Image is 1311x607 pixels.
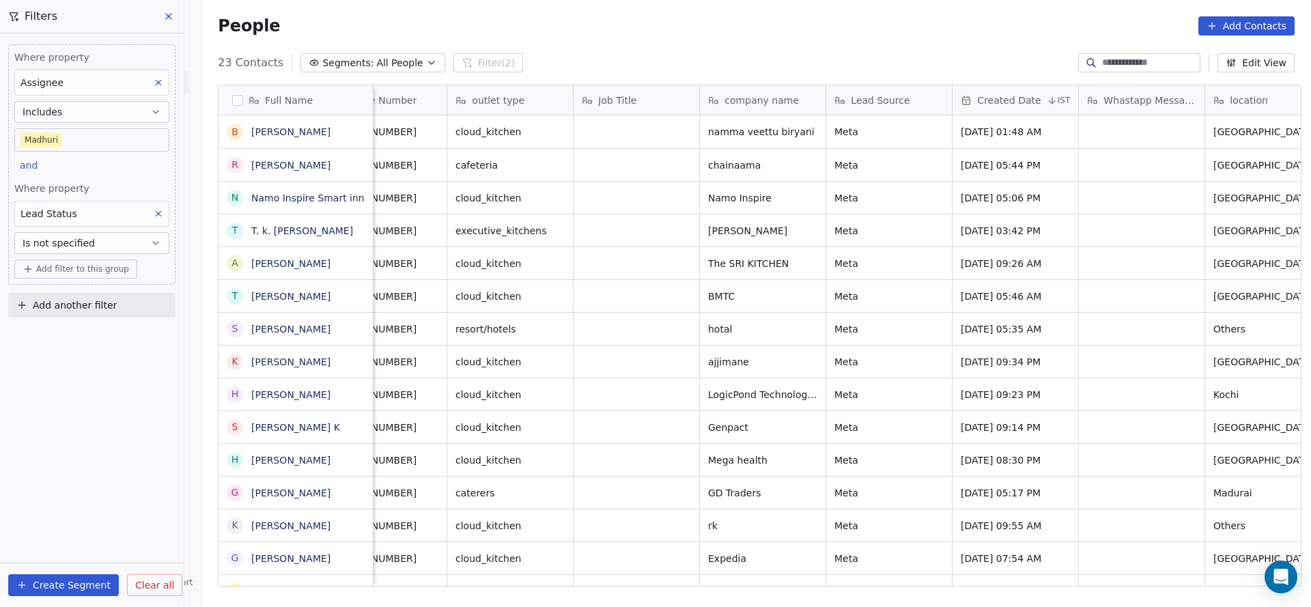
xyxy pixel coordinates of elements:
span: [DATE] 10:43 PM [961,584,1070,598]
div: T [232,223,238,238]
span: [PHONE_NUMBER] [329,355,438,369]
span: Namo Inspire [708,191,817,205]
a: [PERSON_NAME] K [251,422,340,433]
span: [DATE] 05:06 PM [961,191,1070,205]
span: Meta [834,125,944,139]
div: Open Intercom Messenger [1265,561,1297,593]
div: G [231,551,239,565]
span: [PHONE_NUMBER] [329,290,438,303]
span: [DATE] 09:14 PM [961,421,1070,434]
span: caterers [455,486,565,500]
span: The SRI KITCHEN [708,257,817,270]
span: [DATE] 05:35 AM [961,322,1070,336]
span: IST [1058,95,1071,106]
span: cloud_kitchen [455,388,565,401]
div: outlet type [447,85,573,115]
span: [DATE] 09:26 AM [961,257,1070,270]
a: [PERSON_NAME] [251,324,330,335]
span: GD Traders [708,486,817,500]
span: 23 Contacts [218,55,283,71]
span: [DATE] 07:54 AM [961,552,1070,565]
span: Meta [834,519,944,533]
div: Whastapp Message [1079,85,1204,115]
span: [PHONE_NUMBER] [329,519,438,533]
span: [DATE] 09:55 AM [961,519,1070,533]
span: Job Title [598,94,636,107]
span: executive_kitchens [455,584,565,598]
span: [DATE] 09:23 PM [961,388,1070,401]
span: [PERSON_NAME] [708,224,817,238]
span: cloud_kitchen [455,552,565,565]
span: Meta [834,453,944,467]
span: cloud_kitchen [455,519,565,533]
a: [PERSON_NAME] [251,586,330,597]
span: [DATE] 01:48 AM [961,125,1070,139]
a: [PERSON_NAME] [251,291,330,302]
span: [DATE] 05:46 AM [961,290,1070,303]
div: k [232,518,238,533]
a: [PERSON_NAME] [251,455,330,466]
span: All People [376,56,423,70]
div: Full Name [218,85,373,115]
span: Meta [834,290,944,303]
div: Lead Source [826,85,952,115]
span: Meta [834,388,944,401]
span: chainaama [708,158,817,172]
span: cloud_kitchen [455,453,565,467]
span: [PHONE_NUMBER] [329,191,438,205]
div: S [232,322,238,336]
span: [PHONE_NUMBER] [329,453,438,467]
span: BMTC [708,290,817,303]
div: T [232,289,238,303]
span: [PHONE_NUMBER] [329,486,438,500]
span: [DATE] 09:34 PM [961,355,1070,369]
span: cloud_kitchen [455,355,565,369]
span: Meta [834,257,944,270]
span: Full Name [265,94,313,107]
span: Meta [834,486,944,500]
div: H [231,453,239,467]
a: [PERSON_NAME] [251,356,330,367]
button: Edit View [1217,53,1295,72]
span: Segments: [322,56,373,70]
span: People [218,16,280,36]
span: [PHONE_NUMBER] [329,125,438,139]
span: [PHONE_NUMBER] [329,552,438,565]
span: [PHONE_NUMBER] [329,158,438,172]
div: K [232,354,238,369]
span: cloud_kitchen [455,125,565,139]
div: company name [700,85,826,115]
span: rk [708,519,817,533]
a: [PERSON_NAME] [251,389,330,400]
a: [PERSON_NAME] [251,126,330,137]
span: Lead Source [851,94,910,107]
span: [DATE] 05:44 PM [961,158,1070,172]
span: Meta [834,552,944,565]
div: b [232,125,239,139]
a: [PERSON_NAME] [251,553,330,564]
span: [DATE] 05:17 PM [961,486,1070,500]
span: LogicPond Technologies [708,388,817,401]
span: resort/hotels [455,322,565,336]
span: [PHONE_NUMBER] [329,322,438,336]
span: Expedia [708,552,817,565]
a: [PERSON_NAME] [251,160,330,171]
span: cloud_kitchen [455,257,565,270]
span: [PHONE_NUMBER] [329,224,438,238]
span: namma veettu biryani [708,125,817,139]
span: ajjimane [708,355,817,369]
span: P [708,584,817,598]
span: [PHONE_NUMBER] [329,388,438,401]
span: cloud_kitchen [455,421,565,434]
div: Phone Number [321,85,447,115]
button: Add Contacts [1198,16,1295,36]
span: executive_kitchens [455,224,565,238]
a: [PERSON_NAME] [251,488,330,498]
span: cloud_kitchen [455,290,565,303]
div: Created DateIST [953,85,1078,115]
span: Genpact [708,421,817,434]
div: grid [218,115,373,587]
span: company name [724,94,799,107]
span: Meta [834,355,944,369]
span: Meta [834,421,944,434]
